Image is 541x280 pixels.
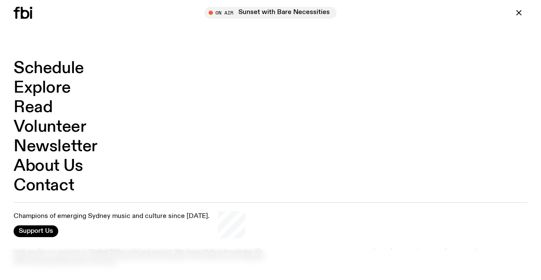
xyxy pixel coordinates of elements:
a: Newsletter [14,139,97,155]
a: Explore [14,80,71,96]
a: Read [14,99,52,116]
a: Volunteer [14,119,86,135]
p: Champions of emerging Sydney music and culture since [DATE]. [14,213,210,221]
a: Schedule [14,60,84,76]
button: On AirSunset with Bare Necessities [204,7,337,19]
a: Contact [14,178,74,194]
button: Support Us [14,225,58,237]
span: Support Us [19,227,53,235]
a: About Us [14,158,83,174]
